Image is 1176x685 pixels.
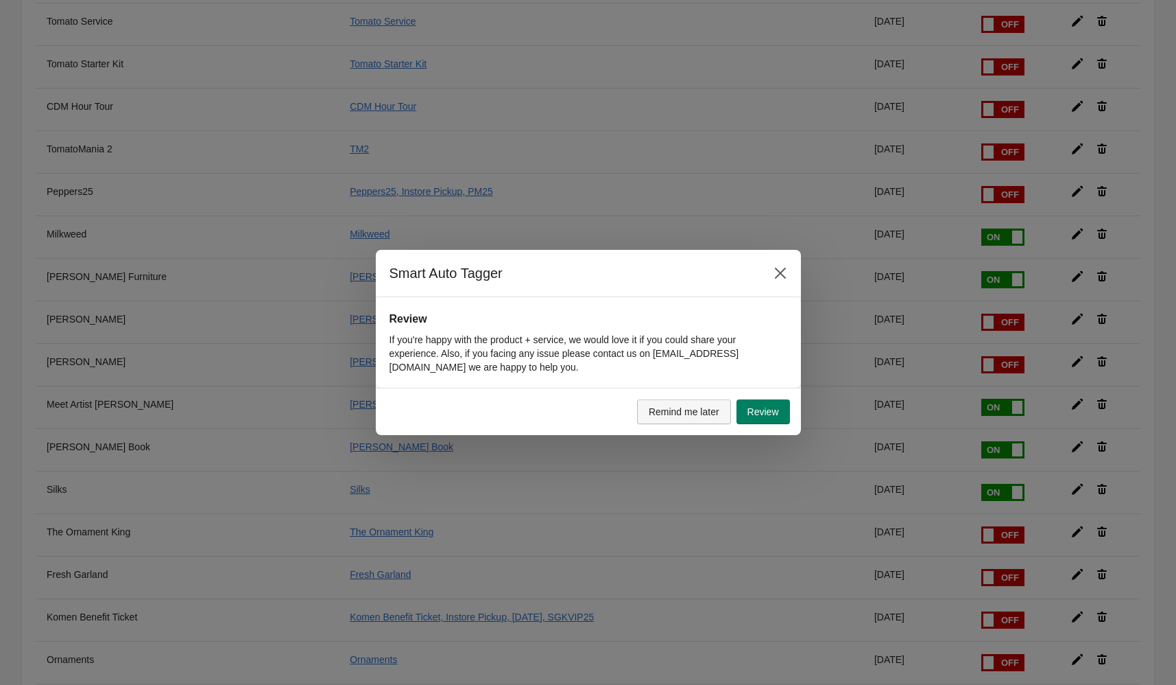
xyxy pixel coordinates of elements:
[736,399,790,424] button: Review
[389,264,754,283] h2: Smart Auto Tagger
[768,261,793,286] button: Close
[649,406,719,417] span: Remind me later
[637,399,731,424] button: Remind me later
[747,406,779,417] span: Review
[389,333,787,374] p: If you're happy with the product + service, we would love it if you could share your experience. ...
[389,311,787,327] h2: Review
